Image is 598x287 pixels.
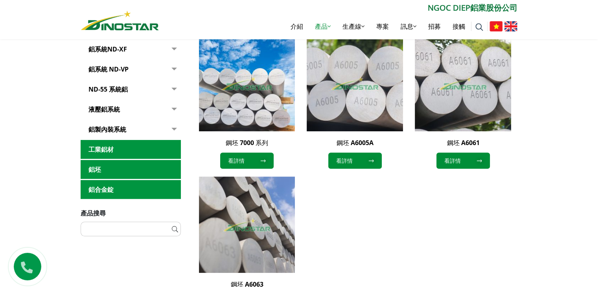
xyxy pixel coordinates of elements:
a: 看詳情 [436,153,490,169]
img: 鋼坯 A6063 [199,177,295,273]
font: 看詳情 [336,157,353,164]
font: 生產線 [342,22,361,31]
a: 鋼坯 A6061 [447,138,479,147]
font: ND-55 系統鋁 [88,85,128,94]
a: 鋼坯 7000 系列 [226,138,268,147]
img: 鋼坯 A6005A [307,35,403,131]
font: 鋁坯 [88,165,101,174]
a: ND-55 系統鋁 [81,80,181,99]
font: 看詳情 [228,157,245,164]
img: 恐龍星鋁業 [81,11,159,30]
img: 越南語 [489,21,502,31]
font: 產品 [315,22,328,31]
font: 產品搜尋 [81,209,106,217]
a: 液壓鋁系統 [81,100,181,119]
a: 鋁製內裝系統 [81,120,181,139]
a: 鋁坯 [81,160,181,179]
img: 鋼坯 A6061 [415,35,511,131]
a: 看詳情 [220,153,274,169]
a: 產品 [309,14,337,39]
a: 鋁系統ND-XF [81,40,181,59]
font: 看詳情 [444,157,461,164]
a: 接觸 [447,14,471,39]
font: 液壓鋁系統 [88,105,120,114]
font: 訊息 [401,22,413,31]
font: 專案 [376,22,389,31]
font: NGOC DIEP鋁業股份公司 [428,2,517,13]
font: 介紹 [291,22,303,31]
font: 招募 [428,22,441,31]
img: 搜尋 [475,23,483,31]
a: 介紹 [285,14,309,39]
font: 鋁系統 ND-VP [88,65,129,74]
font: 鋁合金錠 [88,185,114,194]
img: 英語 [504,21,517,31]
a: 鋼坯 A6005A [337,138,374,147]
a: 看詳情 [328,153,382,169]
a: 鋁合金錠 [81,180,181,199]
a: 訊息 [395,14,422,39]
font: 鋁系統ND-XF [88,45,127,53]
a: 鋁系統 ND-VP [81,60,181,79]
a: 招募 [422,14,447,39]
a: 生產線 [337,14,370,39]
font: 工業鋁材 [88,145,114,154]
font: 鋁製內裝系統 [88,125,126,134]
a: 專案 [370,14,395,39]
font: 接觸 [453,22,465,31]
a: 工業鋁材 [81,140,181,159]
img: 鋼坯 7000 系列 [199,35,295,131]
